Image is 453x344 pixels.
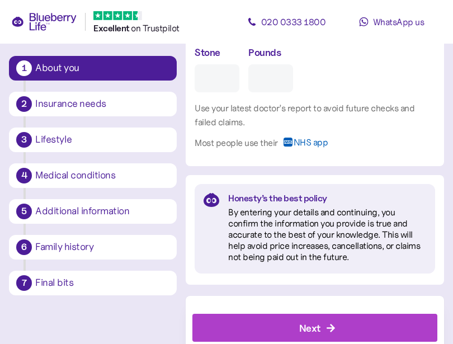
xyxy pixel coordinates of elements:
span: 020 0333 1800 [261,16,326,27]
button: 5Additional information [9,199,177,224]
span: Excellent ️ [93,23,131,34]
div: 7 [16,275,32,291]
div: About you [35,63,169,73]
button: 7Final bits [9,271,177,295]
div: 1 [16,60,32,76]
label: Pounds [248,45,281,60]
div: Medical conditions [35,171,169,181]
div: Next [299,321,320,336]
a: WhatsApp us [341,11,442,33]
div: 5 [16,204,32,219]
div: Additional information [35,206,169,216]
button: 6Family history [9,235,177,260]
span: NHS app [294,138,328,155]
div: Most people use their [195,136,278,150]
button: Next [192,314,437,342]
div: Family history [35,242,169,252]
div: Insurance needs [35,99,169,109]
div: Use your latest doctor’s report to avoid future checks and failed claims. [195,101,435,129]
span: WhatsApp us [373,16,424,27]
button: 2Insurance needs [9,92,177,116]
a: 020 0333 1800 [236,11,337,33]
div: 4 [16,168,32,183]
div: Honesty’s the best policy [228,193,426,204]
button: 1About you [9,56,177,81]
div: Final bits [35,278,169,288]
label: Stone [195,45,220,60]
div: By entering your details and continuing, you confirm the information you provide is true and accu... [228,206,426,262]
div: 2 [16,96,32,112]
div: 3 [16,132,32,148]
span: on Trustpilot [131,22,180,34]
div: Lifestyle [35,135,169,145]
div: 6 [16,239,32,255]
button: 3Lifestyle [9,128,177,152]
button: 4Medical conditions [9,163,177,188]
